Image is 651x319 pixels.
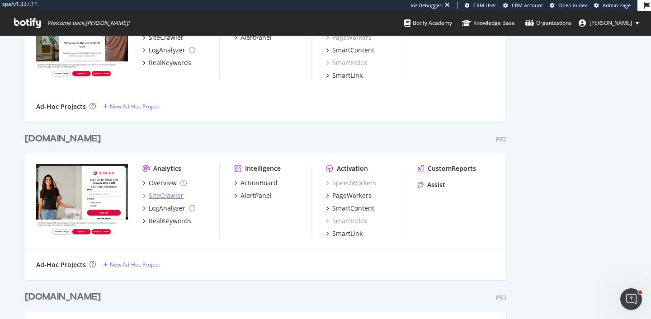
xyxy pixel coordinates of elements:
a: SmartLink [326,71,363,80]
div: RealKeywords [149,216,191,225]
span: Open in dev [558,2,587,9]
a: CRM Account [503,2,543,9]
a: PageWorkers [326,191,372,200]
div: SiteCrawler [149,191,184,200]
div: SmartLink [332,229,363,238]
span: Welcome back, [PERSON_NAME] ! [47,19,129,27]
div: [DOMAIN_NAME] [25,291,101,304]
div: Knowledge Base [462,19,515,28]
a: Overview [142,178,187,188]
div: Botify Academy [404,19,452,28]
div: SmartContent [332,46,374,55]
img: singer.com [36,164,128,237]
span: nathan [590,19,632,27]
a: CRM User [465,2,496,9]
img: uk.singer.com [36,6,128,79]
div: AlertPanel [241,191,272,200]
a: SiteCrawler [142,191,184,200]
a: ActionBoard [234,178,278,188]
button: [PERSON_NAME] [571,16,646,30]
div: New Ad-Hoc Project [110,103,160,110]
div: AlertPanel [241,33,272,42]
a: SmartContent [326,46,374,55]
a: SpeedWorkers [326,178,376,188]
div: SmartContent [332,204,374,213]
a: LogAnalyzer [142,204,195,213]
div: Pro [496,136,506,143]
span: CRM User [473,2,496,9]
div: Analytics [153,164,181,173]
div: SmartLink [332,71,363,80]
a: SiteCrawler [142,33,184,42]
div: ActionBoard [241,178,278,188]
div: RealKeywords [149,58,191,67]
div: PageWorkers [332,191,372,200]
a: AlertPanel [234,33,272,42]
span: CRM Account [512,2,543,9]
a: SmartContent [326,204,374,213]
a: [DOMAIN_NAME] [25,291,104,304]
a: CustomReports [418,164,476,173]
a: LogAnalyzer [142,46,195,55]
a: SmartIndex [326,216,367,225]
div: Ad-Hoc Projects [36,102,86,111]
div: SiteCrawler [149,33,184,42]
div: Intelligence [245,164,281,173]
div: CustomReports [428,164,476,173]
div: Viz Debugger: [410,2,443,9]
a: Organizations [525,11,571,35]
div: Assist [427,180,445,189]
div: Activation [337,164,368,173]
a: Knowledge Base [462,11,515,35]
iframe: Intercom live chat [620,288,642,310]
a: Botify Academy [404,11,452,35]
a: Admin Page [594,2,631,9]
a: SmartIndex [326,58,367,67]
a: New Ad-Hoc Project [103,103,160,110]
div: [DOMAIN_NAME] [25,132,101,145]
a: AlertPanel [234,191,272,200]
span: Admin Page [603,2,631,9]
div: Overview [149,178,177,188]
a: RealKeywords [142,58,191,67]
div: Ad-Hoc Projects [36,260,86,269]
a: [DOMAIN_NAME] [25,132,104,145]
a: PageWorkers [326,33,372,42]
div: Pro [496,294,506,301]
div: LogAnalyzer [149,204,185,213]
a: Assist [418,180,445,189]
a: SmartLink [326,229,363,238]
div: New Ad-Hoc Project [110,261,160,268]
div: LogAnalyzer [149,46,185,55]
a: RealKeywords [142,216,191,225]
div: Organizations [525,19,571,28]
a: Open in dev [550,2,587,9]
a: New Ad-Hoc Project [103,261,160,268]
